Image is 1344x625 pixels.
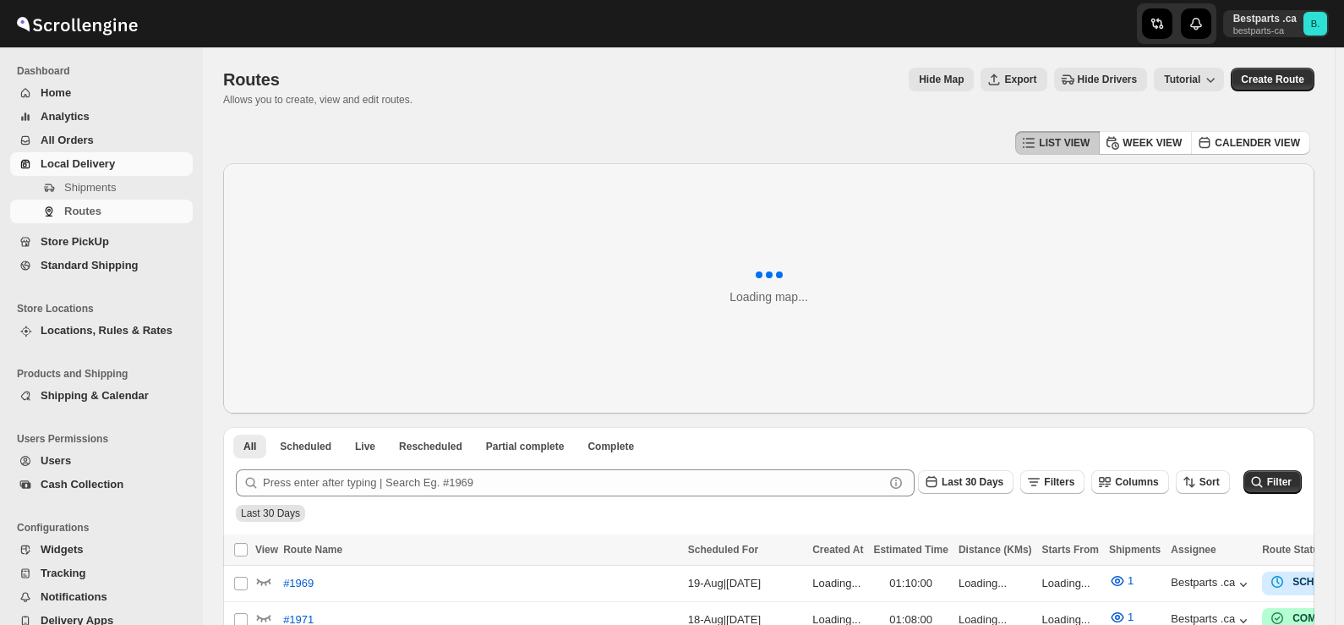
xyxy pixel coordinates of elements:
button: Locations, Rules & Rates [10,319,193,343]
span: All Orders [41,134,94,146]
span: Last 30 Days [942,476,1003,488]
p: Loading... [812,575,863,592]
span: CALENDER VIEW [1215,136,1300,150]
text: B. [1311,19,1320,29]
img: ScrollEngine [14,3,140,45]
span: Store PickUp [41,235,109,248]
span: Create Route [1241,73,1304,86]
span: Cash Collection [41,478,123,491]
span: Starts From [1042,544,1099,556]
span: Live [355,440,375,453]
button: Map action label [909,68,974,91]
span: Widgets [41,543,83,556]
span: Route Name [283,544,342,556]
button: Last 30 Days [918,470,1013,494]
div: 01:10:00 [873,575,948,592]
button: #1969 [273,570,324,597]
span: WEEK VIEW [1123,136,1182,150]
span: Estimated Time [873,544,948,556]
span: Route Status [1262,544,1325,556]
span: LIST VIEW [1039,136,1090,150]
span: Standard Shipping [41,259,139,271]
span: Scheduled For [688,544,758,556]
span: Shipping & Calendar [41,389,149,402]
span: All [243,440,256,453]
button: Routes [10,200,193,223]
button: Hide Drivers [1054,68,1148,91]
span: Hide Map [919,73,964,86]
button: Widgets [10,538,193,562]
span: Home [41,86,71,99]
div: Loading map... [729,288,808,305]
button: Tracking [10,562,193,585]
span: Products and Shipping [17,367,194,381]
span: Configurations [17,521,194,535]
button: Filters [1020,470,1084,494]
span: Shipments [1109,544,1161,556]
button: Sort [1176,470,1230,494]
button: Shipping & Calendar [10,384,193,408]
span: Last 30 Days [241,507,300,519]
span: Export [1004,73,1036,86]
span: Columns [1115,476,1158,488]
span: 1 [1128,574,1134,587]
span: Local Delivery [41,157,115,170]
button: Shipments [10,176,193,200]
button: Export [981,68,1046,91]
span: View [255,544,278,556]
button: Notifications [10,585,193,609]
button: 1 [1099,567,1144,595]
p: bestparts-ca [1233,25,1297,36]
span: Assignee [1171,544,1216,556]
span: 19-Aug | [DATE] [688,577,761,589]
span: Complete [587,440,634,453]
button: Tutorial [1154,68,1224,91]
p: Bestparts .ca [1233,12,1297,25]
span: Filters [1044,476,1074,488]
span: Sort [1199,476,1220,488]
span: Created At [812,544,863,556]
p: Loading... [959,575,1032,592]
span: Partial complete [486,440,565,453]
button: Users [10,449,193,473]
button: Analytics [10,105,193,129]
button: Filter [1243,470,1302,494]
button: User menu [1223,10,1329,37]
button: Bestparts .ca [1171,576,1252,593]
span: Filter [1267,476,1292,488]
span: Analytics [41,110,90,123]
span: Routes [64,205,101,217]
span: Store Locations [17,302,194,315]
button: CALENDER VIEW [1191,131,1310,155]
span: Dashboard [17,64,194,78]
span: Hide Drivers [1078,73,1138,86]
button: Create Route [1231,68,1314,91]
span: #1969 [283,575,314,592]
button: Cash Collection [10,473,193,496]
span: Tutorial [1164,74,1200,85]
button: LIST VIEW [1015,131,1100,155]
span: Users [41,454,71,467]
input: Press enter after typing | Search Eg. #1969 [263,469,884,496]
span: Bestparts .ca [1303,12,1327,36]
span: 1 [1128,611,1134,623]
button: Home [10,81,193,105]
span: Notifications [41,590,107,603]
button: WEEK VIEW [1099,131,1192,155]
p: Allows you to create, view and edit routes. [223,93,412,107]
span: Tracking [41,567,85,579]
span: Users Permissions [17,432,194,446]
span: Shipments [64,181,116,194]
span: Distance (KMs) [959,544,1032,556]
button: All Orders [10,129,193,152]
span: Locations, Rules & Rates [41,324,172,337]
button: Columns [1091,470,1168,494]
span: Routes [223,70,280,89]
span: Scheduled [280,440,331,453]
span: Rescheduled [399,440,462,453]
button: All routes [233,435,266,458]
p: Loading... [1042,575,1099,592]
